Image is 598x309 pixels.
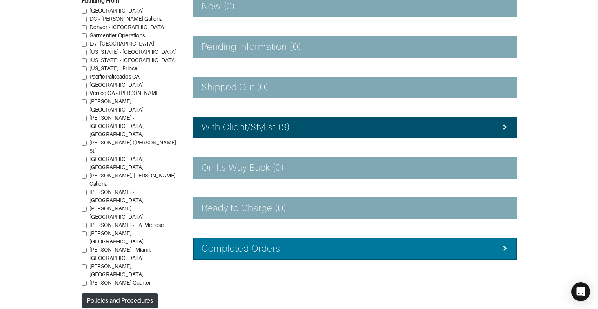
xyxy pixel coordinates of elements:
[202,1,235,12] h4: New (0)
[89,115,145,137] span: [PERSON_NAME] - [GEOGRAPHIC_DATA], [GEOGRAPHIC_DATA]
[89,16,162,22] span: DC - [PERSON_NAME] Galleria
[82,116,87,121] input: [PERSON_NAME] - [GEOGRAPHIC_DATA], [GEOGRAPHIC_DATA]
[82,42,87,47] input: LA - [GEOGRAPHIC_DATA]
[89,280,151,286] span: [PERSON_NAME] Quarter
[89,24,165,30] span: Denver - [GEOGRAPHIC_DATA]
[89,40,154,47] span: LA - [GEOGRAPHIC_DATA]
[82,58,87,63] input: [US_STATE] - [GEOGRAPHIC_DATA]
[82,141,87,146] input: [PERSON_NAME] ([PERSON_NAME] St.)
[82,91,87,96] input: Venice CA - [PERSON_NAME]
[89,73,140,80] span: Pacific Paliscades CA
[82,17,87,22] input: DC - [PERSON_NAME] Galleria
[89,57,176,63] span: [US_STATE] - [GEOGRAPHIC_DATA]
[89,156,145,170] span: [GEOGRAPHIC_DATA], [GEOGRAPHIC_DATA]
[82,281,87,286] input: [PERSON_NAME] Quarter
[82,190,87,195] input: [PERSON_NAME] - [GEOGRAPHIC_DATA]
[89,49,176,55] span: [US_STATE] - [GEOGRAPHIC_DATA]
[89,139,176,154] span: [PERSON_NAME] ([PERSON_NAME] St.)
[82,25,87,30] input: Denver - [GEOGRAPHIC_DATA]
[89,90,161,96] span: Venice CA - [PERSON_NAME]
[82,9,87,14] input: [GEOGRAPHIC_DATA]
[89,230,145,245] span: [PERSON_NAME][GEOGRAPHIC_DATA].
[89,189,144,203] span: [PERSON_NAME] - [GEOGRAPHIC_DATA]
[202,82,269,93] h4: Shipped Out (0)
[82,223,87,228] input: [PERSON_NAME] - LA, Melrose
[202,41,302,53] h4: Pending Information (0)
[82,83,87,88] input: [GEOGRAPHIC_DATA]
[202,243,281,254] h4: Completed Orders
[202,122,290,133] h4: With Client/Stylist (3)
[82,99,87,104] input: [PERSON_NAME]-[GEOGRAPHIC_DATA]
[202,162,285,174] h4: On Its Way Back (0)
[202,203,287,214] h4: Ready to Charge (0)
[89,82,144,88] span: [GEOGRAPHIC_DATA]
[82,157,87,162] input: [GEOGRAPHIC_DATA], [GEOGRAPHIC_DATA]
[89,205,144,220] span: [PERSON_NAME][GEOGRAPHIC_DATA]
[82,50,87,55] input: [US_STATE] - [GEOGRAPHIC_DATA]
[82,33,87,38] input: Garmentier Operations
[82,248,87,253] input: [PERSON_NAME] - Miami, [GEOGRAPHIC_DATA]
[82,207,87,212] input: [PERSON_NAME][GEOGRAPHIC_DATA]
[89,65,138,71] span: [US_STATE] - Prince
[82,174,87,179] input: [PERSON_NAME], [PERSON_NAME] Galleria
[89,32,145,38] span: Garmentier Operations
[89,222,164,228] span: [PERSON_NAME] - LA, Melrose
[89,98,144,113] span: [PERSON_NAME]-[GEOGRAPHIC_DATA]
[89,263,144,278] span: [PERSON_NAME]- [GEOGRAPHIC_DATA]
[82,75,87,80] input: Pacific Paliscades CA
[82,293,158,308] button: Policies and Procedures
[89,7,144,14] span: [GEOGRAPHIC_DATA]
[571,282,590,301] div: Open Intercom Messenger
[82,264,87,269] input: [PERSON_NAME]- [GEOGRAPHIC_DATA]
[82,231,87,236] input: [PERSON_NAME][GEOGRAPHIC_DATA].
[89,172,176,187] span: [PERSON_NAME], [PERSON_NAME] Galleria
[82,66,87,71] input: [US_STATE] - Prince
[89,247,151,261] span: [PERSON_NAME] - Miami, [GEOGRAPHIC_DATA]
